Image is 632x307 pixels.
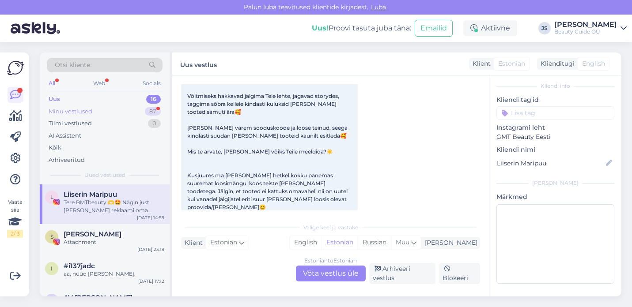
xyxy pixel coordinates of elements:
b: Uus! [312,24,329,32]
div: Domain Overview [34,52,79,58]
img: tab_domain_overview_orange.svg [24,51,31,58]
div: JS [538,22,551,34]
p: GMT Beauty Eesti [496,132,614,142]
div: All [47,78,57,89]
div: [DATE] 17:12 [138,278,164,285]
div: Arhiveeri vestlus [369,263,435,284]
div: [DATE] 14:59 [137,214,164,221]
span: Estonian [498,59,525,68]
div: aa, nüüd [PERSON_NAME]. [64,270,164,278]
span: S [50,233,53,240]
div: 87 [145,107,161,116]
div: Kõik [49,143,61,152]
div: 2 / 3 [7,230,23,238]
div: Web [91,78,107,89]
span: L [50,194,53,200]
div: Võta vestlus üle [296,266,366,281]
div: Arhiveeritud [49,156,85,165]
img: logo_orange.svg [14,14,21,21]
span: Otsi kliente [55,60,90,70]
div: Aktiivne [463,20,517,36]
span: AV SaarePadel [64,294,132,302]
div: Russian [358,236,391,249]
span: Uued vestlused [84,171,125,179]
span: Sandra Ermo [64,230,121,238]
div: [PERSON_NAME] [496,179,614,187]
span: Muu [396,238,409,246]
div: Klient [181,238,203,247]
div: English [290,236,322,249]
div: Estonian to Estonian [304,257,357,265]
div: AI Assistent [49,131,81,140]
div: Beauty Guide OÜ [554,28,617,35]
p: Instagrami leht [496,123,614,132]
div: Valige keel ja vastake [181,224,480,232]
input: Lisa nimi [497,158,604,168]
div: Blokeeri [439,263,481,284]
div: Keywords by Traffic [98,52,149,58]
div: Vaata siia [7,198,23,238]
div: Minu vestlused [49,107,92,116]
div: Proovi tasuta juba täna: [312,23,411,34]
span: Luba [368,3,389,11]
div: Socials [141,78,163,89]
span: Estonian [210,238,237,247]
div: Tere BMTbeauty 🫶🤩 Nägin just [PERSON_NAME] reklaami oma Instagrammi lehel [PERSON_NAME] [PERSON_N... [64,198,164,214]
div: [PERSON_NAME] [554,21,617,28]
p: Märkmed [496,192,614,202]
div: v 4.0.25 [25,14,43,21]
img: Askly Logo [7,60,24,76]
div: Klient [469,59,491,68]
div: [DATE] 23:19 [137,246,164,253]
span: Liiserin Maripuu [64,191,117,198]
span: English [582,59,605,68]
div: 0 [148,119,161,128]
span: i [51,265,53,272]
span: #i137jadc [64,262,95,270]
p: Kliendi tag'id [496,95,614,105]
input: Lisa tag [496,106,614,120]
div: Klienditugi [537,59,575,68]
label: Uus vestlus [180,58,217,70]
div: 16 [146,95,161,104]
div: Attachment [64,238,164,246]
div: Tiimi vestlused [49,119,92,128]
img: website_grey.svg [14,23,21,30]
button: Emailid [415,20,453,37]
div: Estonian [322,236,358,249]
div: Domain: [DOMAIN_NAME] [23,23,97,30]
div: Uus [49,95,60,104]
p: Kliendi nimi [496,145,614,154]
div: [PERSON_NAME] [421,238,477,247]
img: tab_keywords_by_traffic_grey.svg [88,51,95,58]
div: Kliendi info [496,82,614,90]
a: [PERSON_NAME]Beauty Guide OÜ [554,21,627,35]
